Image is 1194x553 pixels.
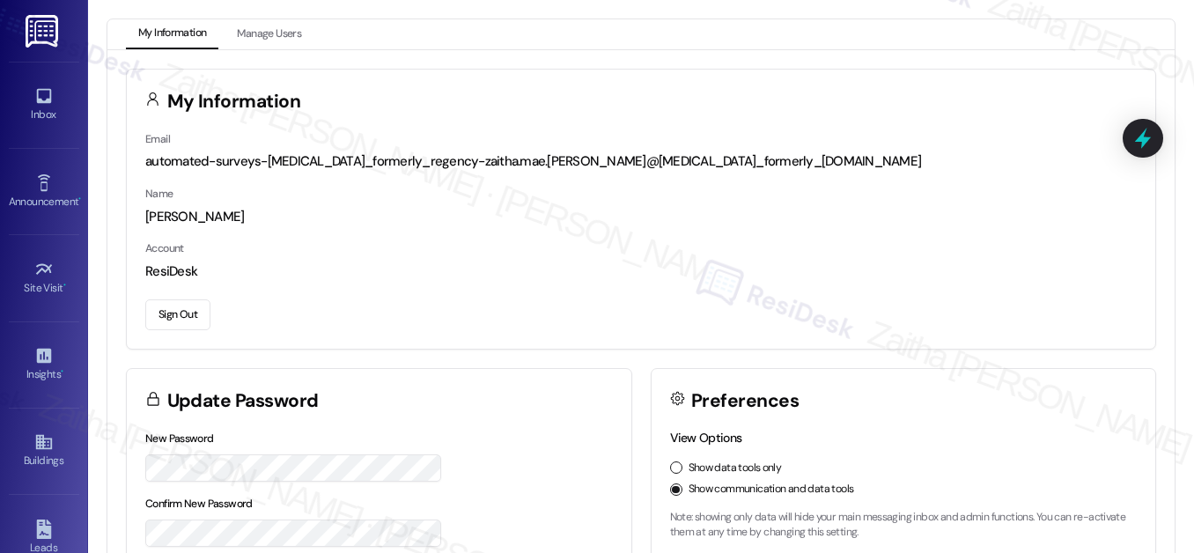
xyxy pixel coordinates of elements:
label: Account [145,241,184,255]
div: ResiDesk [145,262,1137,281]
label: Confirm New Password [145,497,253,511]
a: Insights • [9,341,79,388]
label: Show data tools only [689,461,782,476]
span: • [63,279,66,291]
label: Name [145,187,173,201]
a: Site Visit • [9,254,79,302]
span: • [78,193,81,205]
h3: Preferences [691,392,799,410]
button: Manage Users [225,19,313,49]
label: Show communication and data tools [689,482,854,498]
div: automated-surveys-[MEDICAL_DATA]_formerly_regency-zaitha.mae.[PERSON_NAME]@[MEDICAL_DATA]_formerl... [145,152,1137,171]
div: [PERSON_NAME] [145,208,1137,226]
img: ResiDesk Logo [26,15,62,48]
span: • [61,365,63,378]
button: My Information [126,19,218,49]
a: Inbox [9,81,79,129]
h3: Update Password [167,392,319,410]
button: Sign Out [145,299,210,330]
a: Buildings [9,427,79,475]
h3: My Information [167,92,301,111]
p: Note: showing only data will hide your main messaging inbox and admin functions. You can re-activ... [670,510,1138,541]
label: View Options [670,430,742,446]
label: New Password [145,431,214,446]
label: Email [145,132,170,146]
